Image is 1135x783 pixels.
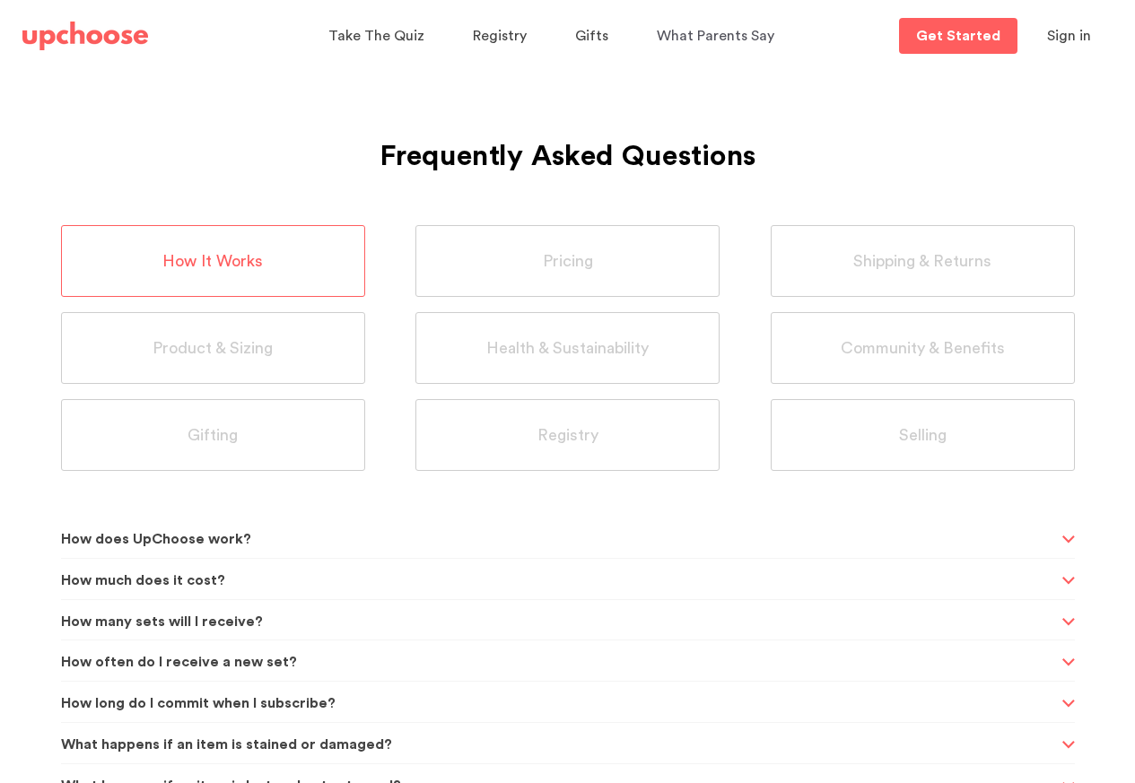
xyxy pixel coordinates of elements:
[575,29,608,43] span: Gifts
[841,338,1005,359] span: Community & Benefits
[61,95,1075,179] h1: Frequently Asked Questions
[61,682,1057,726] span: How long do I commit when I subscribe?
[328,19,430,54] a: Take The Quiz
[1047,29,1091,43] span: Sign in
[61,723,1057,767] span: What happens if an item is stained or damaged?
[473,29,527,43] span: Registry
[61,600,1057,644] span: How many sets will I receive?
[537,425,598,446] span: Registry
[1025,18,1113,54] button: Sign in
[61,640,1057,684] span: How often do I receive a new set?
[22,18,148,55] a: UpChoose
[473,19,532,54] a: Registry
[575,19,614,54] a: Gifts
[486,338,649,359] span: Health & Sustainability
[899,18,1017,54] a: Get Started
[657,19,780,54] a: What Parents Say
[657,29,774,43] span: What Parents Say
[22,22,148,50] img: UpChoose
[916,29,1000,43] p: Get Started
[61,518,1057,561] span: How does UpChoose work?
[153,338,273,359] span: Product & Sizing
[188,425,238,446] span: Gifting
[328,29,424,43] span: Take The Quiz
[853,251,991,272] span: Shipping & Returns
[899,425,947,446] span: Selling
[61,559,1057,603] span: How much does it cost?
[162,251,263,272] span: How It Works
[543,251,593,272] span: Pricing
